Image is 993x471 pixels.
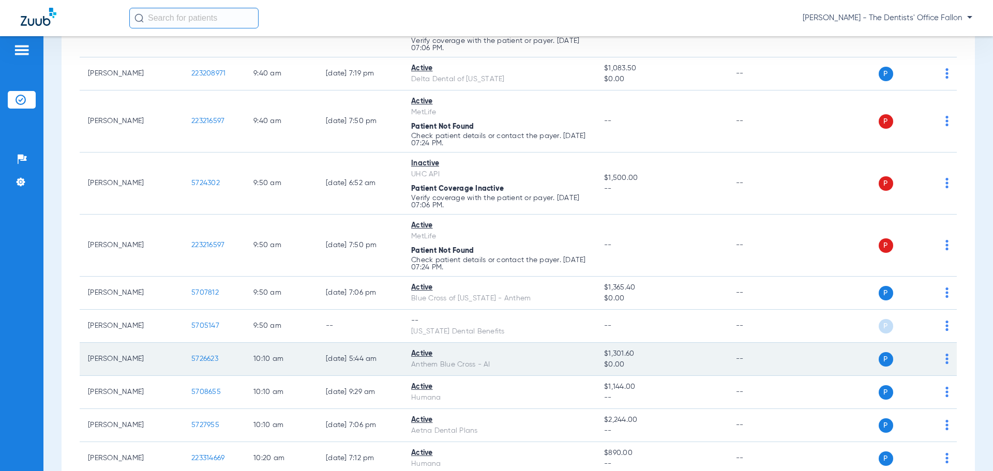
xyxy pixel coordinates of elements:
img: group-dot-blue.svg [945,68,949,79]
td: [PERSON_NAME] [80,277,183,310]
td: [PERSON_NAME] [80,310,183,343]
td: [PERSON_NAME] [80,215,183,277]
span: -- [604,241,612,249]
span: $1,083.50 [604,63,719,74]
p: Check patient details or contact the payer. [DATE] 07:24 PM. [411,256,588,271]
td: [DATE] 7:06 PM [318,409,403,442]
td: [PERSON_NAME] [80,343,183,376]
td: -- [728,376,798,409]
td: [DATE] 7:19 PM [318,57,403,90]
span: P [879,385,893,400]
img: Search Icon [134,13,144,23]
span: $1,301.60 [604,348,719,359]
td: 9:50 AM [245,153,318,215]
span: $0.00 [604,293,719,304]
div: Active [411,282,588,293]
span: $1,500.00 [604,173,719,184]
input: Search for patients [129,8,259,28]
img: group-dot-blue.svg [945,287,949,298]
td: [DATE] 7:50 PM [318,90,403,153]
img: group-dot-blue.svg [945,354,949,364]
td: 10:10 AM [245,409,318,442]
img: group-dot-blue.svg [945,116,949,126]
span: 5727955 [191,421,219,429]
td: -- [728,409,798,442]
div: Active [411,220,588,231]
td: -- [728,215,798,277]
span: P [879,319,893,333]
span: P [879,238,893,253]
p: Verify coverage with the patient or payer. [DATE] 07:06 PM. [411,194,588,209]
div: MetLife [411,231,588,242]
span: -- [604,322,612,329]
span: Patient Not Found [411,123,474,130]
img: hamburger-icon [13,44,30,56]
span: 5705147 [191,322,219,329]
div: Humana [411,459,588,469]
div: Active [411,448,588,459]
span: 5724302 [191,179,220,187]
div: Anthem Blue Cross - AI [411,359,588,370]
td: -- [728,90,798,153]
span: 5726623 [191,355,218,362]
td: 10:10 AM [245,376,318,409]
span: -- [604,117,612,125]
td: [DATE] 7:50 PM [318,215,403,277]
img: group-dot-blue.svg [945,240,949,250]
div: Aetna Dental Plans [411,426,588,436]
span: $0.00 [604,74,719,85]
td: 9:50 AM [245,277,318,310]
span: $890.00 [604,448,719,459]
div: UHC API [411,169,588,180]
p: Check patient details or contact the payer. [DATE] 07:24 PM. [411,132,588,147]
span: 223208971 [191,70,225,77]
td: -- [728,343,798,376]
div: Active [411,63,588,74]
span: 223216597 [191,117,224,125]
img: group-dot-blue.svg [945,453,949,463]
div: Active [411,382,588,392]
td: 9:50 AM [245,310,318,343]
td: [PERSON_NAME] [80,90,183,153]
span: -- [604,459,719,469]
span: P [879,286,893,300]
td: -- [728,277,798,310]
span: 223314669 [191,454,224,462]
span: -- [604,426,719,436]
span: $1,144.00 [604,382,719,392]
div: -- [411,315,588,326]
div: [US_STATE] Dental Benefits [411,326,588,337]
img: group-dot-blue.svg [945,178,949,188]
td: -- [728,310,798,343]
td: [DATE] 9:29 AM [318,376,403,409]
td: 9:40 AM [245,57,318,90]
span: -- [604,184,719,194]
img: group-dot-blue.svg [945,387,949,397]
span: 5707812 [191,289,219,296]
div: Humana [411,392,588,403]
span: 223216597 [191,241,224,249]
span: Patient Not Found [411,247,474,254]
img: Zuub Logo [21,8,56,26]
span: P [879,418,893,433]
td: 10:10 AM [245,343,318,376]
span: P [879,67,893,81]
td: -- [318,310,403,343]
td: [PERSON_NAME] [80,409,183,442]
div: Inactive [411,158,588,169]
span: P [879,352,893,367]
span: P [879,451,893,466]
div: Active [411,348,588,359]
span: P [879,176,893,191]
p: Verify coverage with the patient or payer. [DATE] 07:06 PM. [411,37,588,52]
td: -- [728,57,798,90]
td: 9:50 AM [245,215,318,277]
img: group-dot-blue.svg [945,420,949,430]
td: [DATE] 6:52 AM [318,153,403,215]
img: group-dot-blue.svg [945,321,949,331]
div: Blue Cross of [US_STATE] - Anthem [411,293,588,304]
span: $0.00 [604,359,719,370]
span: P [879,114,893,129]
span: Patient Coverage Inactive [411,185,504,192]
td: -- [728,153,798,215]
